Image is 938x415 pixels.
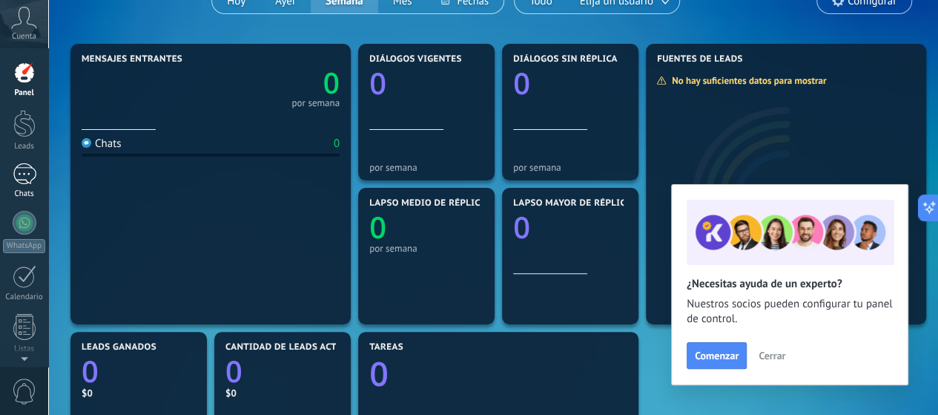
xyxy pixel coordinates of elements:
text: 0 [369,62,386,103]
text: 0 [369,351,389,396]
div: Chats [3,189,46,199]
button: Comenzar [687,342,747,369]
span: Cuenta [12,32,36,42]
div: Panel [3,88,46,98]
text: 0 [225,350,242,391]
span: Tareas [369,342,403,353]
img: Chats [82,138,91,148]
div: 0 [334,137,340,151]
div: Chats [82,137,122,151]
text: 0 [82,350,99,391]
div: WhatsApp [3,239,45,253]
div: $0 [225,387,340,399]
text: 0 [323,63,340,102]
div: por semana [291,99,340,107]
div: Leads [3,142,46,151]
a: 0 [82,350,196,391]
span: Fuentes de leads [657,54,743,65]
a: 0 [211,63,340,102]
div: por semana [369,243,483,254]
span: Diálogos sin réplica [513,54,618,65]
span: Lapso mayor de réplica [513,198,631,209]
a: 0 [225,350,340,391]
text: 0 [513,206,530,247]
span: Mensajes entrantes [82,54,182,65]
span: Cantidad de leads activos [225,342,358,353]
text: 0 [369,206,386,247]
span: Lapso medio de réplica [369,198,486,209]
span: Comenzar [695,350,739,361]
div: por semana [513,162,627,173]
span: Cerrar [759,350,785,361]
div: $0 [82,387,196,399]
div: No hay suficientes datos para mostrar [656,74,836,87]
text: 0 [513,62,530,103]
div: por semana [369,162,483,173]
div: Calendario [3,293,46,302]
span: Leads ganados [82,342,156,353]
button: Cerrar [752,344,792,367]
span: Diálogos vigentes [369,54,462,65]
h2: ¿Necesitas ayuda de un experto? [687,277,893,291]
a: 0 [369,351,627,396]
span: Nuestros socios pueden configurar tu panel de control. [687,297,893,327]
